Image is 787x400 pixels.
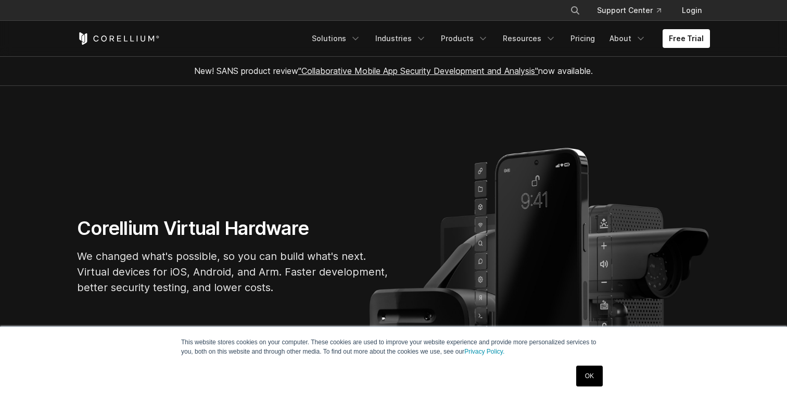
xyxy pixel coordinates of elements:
a: Solutions [306,29,367,48]
a: Corellium Home [77,32,160,45]
button: Search [566,1,585,20]
a: Support Center [589,1,669,20]
a: "Collaborative Mobile App Security Development and Analysis" [298,66,538,76]
div: Navigation Menu [557,1,710,20]
h1: Corellium Virtual Hardware [77,217,389,240]
p: This website stores cookies on your computer. These cookies are used to improve your website expe... [181,337,606,356]
a: Products [435,29,494,48]
div: Navigation Menu [306,29,710,48]
span: New! SANS product review now available. [194,66,593,76]
a: Pricing [564,29,601,48]
a: Login [674,1,710,20]
p: We changed what's possible, so you can build what's next. Virtual devices for iOS, Android, and A... [77,248,389,295]
a: Free Trial [663,29,710,48]
a: About [603,29,652,48]
a: Industries [369,29,433,48]
a: Resources [497,29,562,48]
a: OK [576,366,603,386]
a: Privacy Policy. [464,348,504,355]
